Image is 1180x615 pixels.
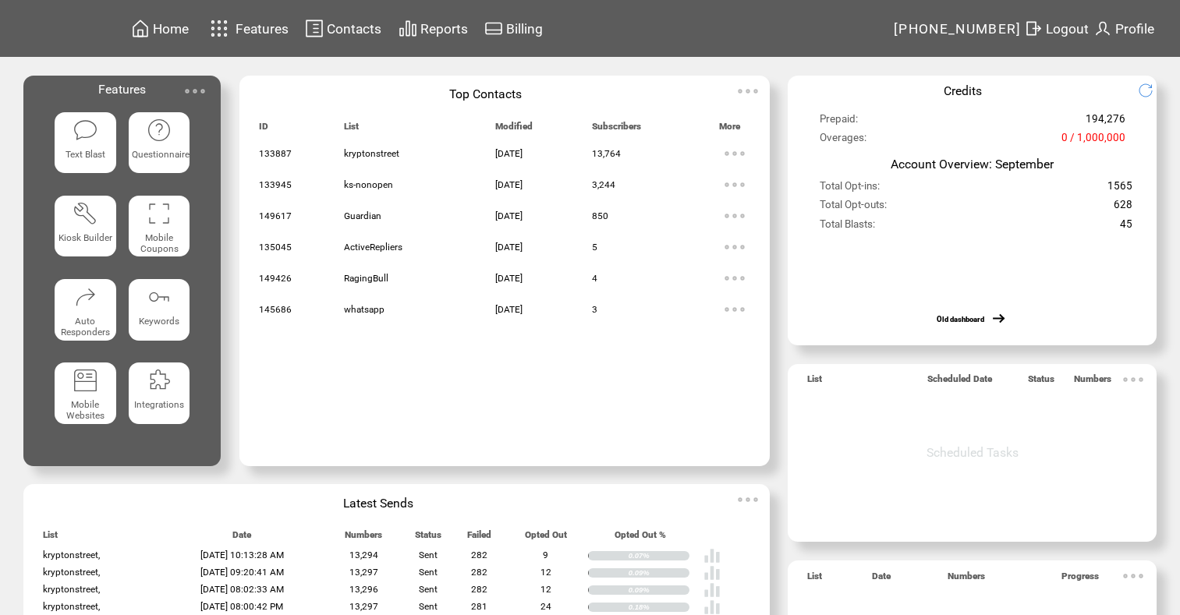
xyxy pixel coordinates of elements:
img: ellypsis.svg [1118,560,1149,592]
span: 3,244 [592,179,615,190]
a: Keywords [129,279,190,350]
span: Status [1028,373,1054,391]
span: [DATE] [495,304,523,315]
span: Date [872,571,891,588]
span: 13,294 [349,550,378,560]
span: Date [232,529,251,547]
span: Billing [506,21,543,37]
img: ellypsis.svg [719,169,750,200]
img: exit.svg [1024,19,1043,38]
span: 282 [471,550,487,560]
span: 13,764 [592,148,621,159]
a: Mobile Coupons [129,196,190,267]
span: 133887 [259,148,292,159]
img: ellypsis.svg [1118,364,1149,395]
span: [DATE] 08:00:42 PM [200,601,283,612]
span: [DATE] [495,210,523,221]
span: Scheduled Tasks [927,445,1019,460]
img: ellypsis.svg [732,484,764,515]
span: [DATE] [495,148,523,159]
span: 149617 [259,210,292,221]
a: Billing [482,16,545,41]
span: Modified [495,121,533,139]
a: Auto Responders [55,279,116,350]
span: 0 / 1,000,000 [1061,132,1125,150]
span: 13,297 [349,567,378,578]
span: ID [259,121,268,139]
img: poll%20-%20white.svg [703,581,721,599]
a: Kiosk Builder [55,196,116,267]
a: Text Blast [55,112,116,183]
div: 0.07% [629,551,690,560]
img: creidtcard.svg [484,19,503,38]
img: poll%20-%20white.svg [703,547,721,564]
img: refresh.png [1138,83,1165,98]
span: Account Overview: September [891,157,1054,171]
span: Auto Responders [61,316,110,338]
span: Contacts [327,21,381,37]
img: features.svg [206,16,233,41]
span: 135045 [259,242,292,253]
span: List [344,121,359,139]
a: Profile [1091,16,1157,41]
span: 5 [592,242,597,253]
span: 12 [540,584,551,595]
img: chart.svg [399,19,417,38]
img: ellypsis.svg [719,138,750,169]
span: List [807,373,822,391]
span: ActiveRepliers [344,242,402,253]
img: ellypsis.svg [719,200,750,232]
span: Total Opt-outs: [820,199,887,217]
a: Questionnaire [129,112,190,183]
img: keywords.svg [147,285,172,309]
span: Sent [419,567,438,578]
span: 1565 [1107,180,1132,199]
span: ks-nonopen [344,179,393,190]
img: integrations.svg [147,368,172,393]
span: Scheduled Date [927,373,992,391]
span: Failed [467,529,491,547]
img: coupons.svg [147,201,172,226]
span: Keywords [139,316,179,327]
span: whatsapp [344,304,384,315]
span: 194,276 [1086,113,1125,132]
span: 628 [1114,199,1132,217]
a: Home [129,16,191,41]
span: 24 [540,601,551,612]
a: Features [204,13,292,44]
span: 4 [592,273,597,284]
a: Mobile Websites [55,362,116,433]
img: questionnaire.svg [147,118,172,143]
span: [DATE] [495,242,523,253]
img: contacts.svg [305,19,324,38]
span: [DATE] 09:20:41 AM [200,567,284,578]
span: 9 [543,550,548,560]
span: Numbers [948,571,985,588]
span: Mobile Coupons [140,232,179,254]
img: home.svg [131,19,150,38]
span: 282 [471,567,487,578]
span: Logout [1046,21,1089,37]
span: 45 [1120,218,1132,237]
img: ellypsis.svg [719,232,750,263]
span: [PHONE_NUMBER] [894,21,1022,37]
span: 12 [540,567,551,578]
span: Features [236,21,289,37]
span: 281 [471,601,487,612]
span: Features [98,82,146,97]
img: profile.svg [1093,19,1112,38]
span: Numbers [1074,373,1111,391]
a: Logout [1022,16,1091,41]
div: 0.18% [629,603,690,612]
span: Text Blast [66,149,105,160]
img: ellypsis.svg [732,76,764,107]
span: Credits [944,83,982,98]
span: Profile [1115,21,1154,37]
a: Old dashboard [937,315,984,323]
span: Subscribers [592,121,641,139]
span: kryptonstreet, [43,550,100,560]
span: 850 [592,210,608,221]
span: [DATE] [495,273,523,284]
span: Opted Out % [615,529,666,547]
span: [DATE] [495,179,523,190]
